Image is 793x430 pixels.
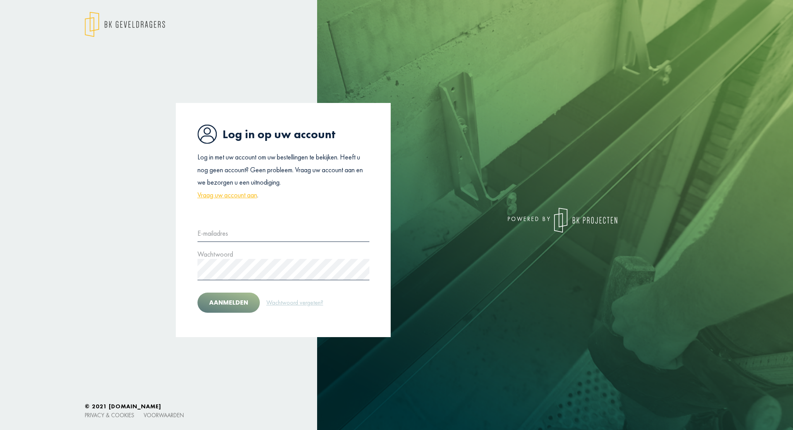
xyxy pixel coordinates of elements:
[197,151,369,201] p: Log in met uw account om uw bestellingen te bekijken. Heeft u nog geen account? Geen probleem. Vr...
[197,124,369,144] h1: Log in op uw account
[402,208,617,233] div: powered by
[85,12,165,37] img: logo
[85,411,134,419] a: Privacy & cookies
[554,208,617,233] img: logo
[197,248,233,260] label: Wachtwoord
[85,403,708,410] h6: © 2021 [DOMAIN_NAME]
[197,189,257,201] a: Vraag uw account aan
[266,298,324,308] a: Wachtwoord vergeten?
[144,411,184,419] a: Voorwaarden
[197,124,217,144] img: icon
[197,293,260,313] button: Aanmelden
